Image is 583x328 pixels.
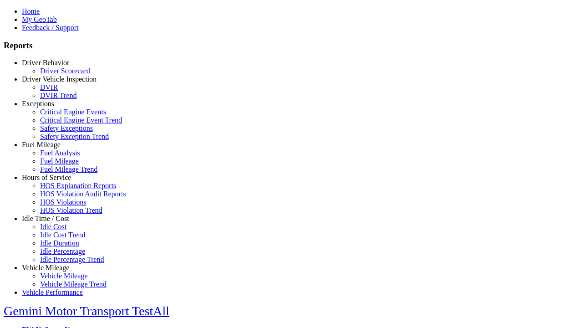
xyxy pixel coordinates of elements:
[40,83,58,91] a: DVIR
[22,59,69,67] a: Driver Behavior
[22,75,97,83] a: Driver Vehicle Inspection
[40,272,87,280] a: Vehicle Mileage
[40,256,104,263] a: Idle Percentage Trend
[40,190,126,198] a: HOS Violation Audit Reports
[22,7,40,15] a: Home
[40,206,102,214] a: HOS Violation Trend
[40,223,66,231] a: Idle Cost
[4,304,169,318] a: Gemini Motor Transport TestAll
[22,141,61,149] a: Fuel Mileage
[40,280,107,288] a: Vehicle Mileage Trend
[40,108,106,116] a: Critical Engine Events
[22,24,78,31] a: Feedback / Support
[40,231,86,239] a: Idle Cost Trend
[40,247,85,255] a: Idle Percentage
[22,288,83,296] a: Vehicle Performance
[22,264,69,272] a: Vehicle Mileage
[40,133,109,140] a: Safety Exception Trend
[40,157,79,165] a: Fuel Mileage
[22,215,69,222] a: Idle Time / Cost
[40,116,122,124] a: Critical Engine Event Trend
[22,15,57,23] a: My GeoTab
[40,67,90,75] a: Driver Scorecard
[40,124,93,132] a: Safety Exceptions
[40,165,97,173] a: Fuel Mileage Trend
[40,92,77,99] a: DVIR Trend
[22,100,54,108] a: Exceptions
[40,198,86,206] a: HOS Violations
[22,174,71,181] a: Hours of Service
[4,41,579,51] h3: Reports
[40,149,80,157] a: Fuel Analysis
[40,182,116,190] a: HOS Explanation Reports
[40,239,79,247] a: Idle Duration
